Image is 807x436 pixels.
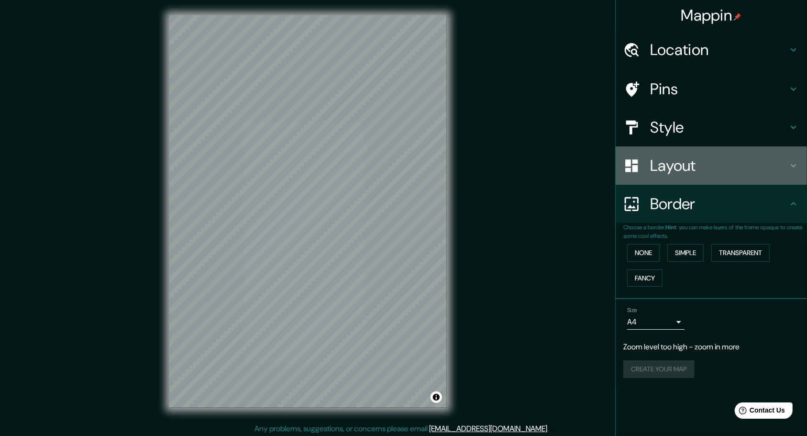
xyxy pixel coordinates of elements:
[711,244,770,262] button: Transparent
[616,31,807,69] div: Location
[551,423,553,435] div: .
[650,194,788,213] h4: Border
[734,13,741,21] img: pin-icon.png
[650,118,788,137] h4: Style
[650,79,788,99] h4: Pins
[665,224,676,231] b: Hint
[255,423,549,435] p: Any problems, suggestions, or concerns please email .
[616,108,807,146] div: Style
[623,223,807,240] p: Choose a border. : you can make layers of the frame opaque to create some cool effects.
[616,185,807,223] div: Border
[623,341,799,353] p: Zoom level too high - zoom in more
[549,423,551,435] div: .
[169,15,447,408] canvas: Map
[650,40,788,59] h4: Location
[667,244,704,262] button: Simple
[616,70,807,108] div: Pins
[430,424,548,434] a: [EMAIL_ADDRESS][DOMAIN_NAME]
[627,314,685,330] div: A4
[650,156,788,175] h4: Layout
[627,269,663,287] button: Fancy
[627,306,637,314] label: Size
[681,6,742,25] h4: Mappin
[431,391,442,403] button: Toggle attribution
[722,399,796,425] iframe: Help widget launcher
[616,146,807,185] div: Layout
[627,244,660,262] button: None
